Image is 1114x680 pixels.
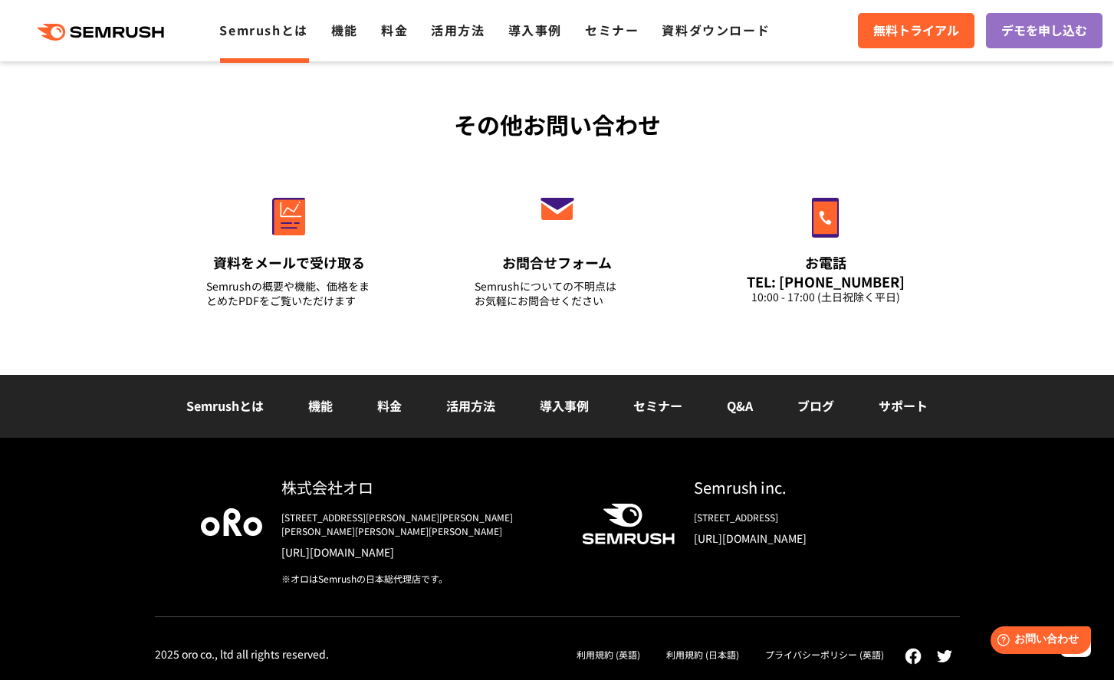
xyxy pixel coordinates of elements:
a: セミナー [585,21,639,39]
span: デモを申し込む [1001,21,1087,41]
a: 料金 [377,396,402,415]
a: 活用方法 [446,396,495,415]
div: 資料をメールで受け取る [206,253,372,272]
div: [STREET_ADDRESS][PERSON_NAME][PERSON_NAME][PERSON_NAME][PERSON_NAME][PERSON_NAME] [281,511,557,538]
a: Q&A [727,396,753,415]
a: Semrushとは [186,396,264,415]
a: サポート [879,396,928,415]
a: 機能 [308,396,333,415]
iframe: Help widget launcher [978,620,1097,663]
a: 資料ダウンロード [662,21,770,39]
img: facebook [905,648,922,665]
div: Semrushの概要や機能、価格をまとめたPDFをご覧いただけます [206,279,372,308]
div: TEL: [PHONE_NUMBER] [743,273,909,290]
a: プライバシーポリシー (英語) [765,648,884,661]
div: Semrushについての不明点は お気軽にお問合せください [475,279,640,308]
div: 10:00 - 17:00 (土日祝除く平日) [743,290,909,304]
a: Semrushとは [219,21,307,39]
a: 機能 [331,21,358,39]
a: セミナー [633,396,682,415]
a: 料金 [381,21,408,39]
div: その他お問い合わせ [155,107,960,142]
a: 導入事例 [508,21,562,39]
a: デモを申し込む [986,13,1102,48]
div: お問合せフォーム [475,253,640,272]
a: お問合せフォーム Semrushについての不明点はお気軽にお問合せください [442,165,672,327]
a: 活用方法 [431,21,485,39]
img: twitter [937,650,952,662]
a: 資料をメールで受け取る Semrushの概要や機能、価格をまとめたPDFをご覧いただけます [174,165,404,327]
div: ※オロはSemrushの日本総代理店です。 [281,572,557,586]
span: 無料トライアル [873,21,959,41]
a: [URL][DOMAIN_NAME] [281,544,557,560]
div: [STREET_ADDRESS] [694,511,914,524]
a: 利用規約 (日本語) [666,648,739,661]
div: お電話 [743,253,909,272]
a: ブログ [797,396,834,415]
img: oro company [201,508,262,536]
a: [URL][DOMAIN_NAME] [694,531,914,546]
div: Semrush inc. [694,476,914,498]
div: 2025 oro co., ltd all rights reserved. [155,647,329,661]
a: 無料トライアル [858,13,974,48]
a: 導入事例 [540,396,589,415]
a: 利用規約 (英語) [577,648,640,661]
div: 株式会社オロ [281,476,557,498]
